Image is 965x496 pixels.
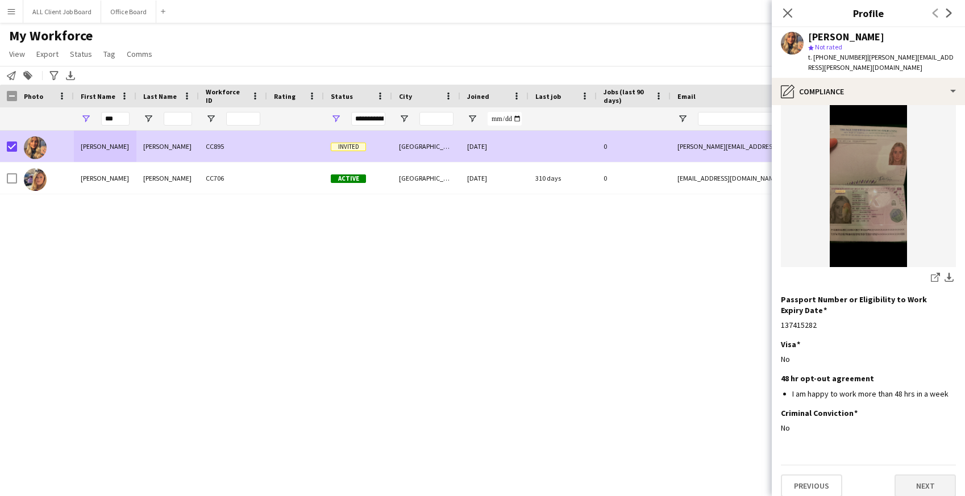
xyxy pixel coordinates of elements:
[24,136,47,159] img: Beth Harrison
[81,92,115,101] span: First Name
[9,27,93,44] span: My Workforce
[781,373,874,384] h3: 48 hr opt-out agreement
[81,114,91,124] button: Open Filter Menu
[99,47,120,61] a: Tag
[808,32,884,42] div: [PERSON_NAME]
[103,49,115,59] span: Tag
[5,47,30,61] a: View
[24,168,47,191] img: Elizabeth Cole
[136,131,199,162] div: [PERSON_NAME]
[772,6,965,20] h3: Profile
[24,92,43,101] span: Photo
[206,114,216,124] button: Open Filter Menu
[32,47,63,61] a: Export
[392,131,460,162] div: [GEOGRAPHIC_DATA]
[677,92,696,101] span: Email
[206,87,247,105] span: Workforce ID
[467,114,477,124] button: Open Filter Menu
[467,92,489,101] span: Joined
[64,69,77,82] app-action-btn: Export XLSX
[815,43,842,51] span: Not rated
[21,69,35,82] app-action-btn: Add to tag
[399,114,409,124] button: Open Filter Menu
[671,131,898,162] div: [PERSON_NAME][EMAIL_ADDRESS][PERSON_NAME][DOMAIN_NAME]
[65,47,97,61] a: Status
[226,112,260,126] input: Workforce ID Filter Input
[808,53,867,61] span: t. [PHONE_NUMBER]
[772,78,965,105] div: Compliance
[9,49,25,59] span: View
[392,162,460,194] div: [GEOGRAPHIC_DATA]
[781,408,858,418] h3: Criminal Conviction
[199,131,267,162] div: CC895
[460,162,529,194] div: [DATE]
[74,131,136,162] div: [PERSON_NAME]
[781,320,956,330] div: 137415282
[460,131,529,162] div: [DATE]
[47,69,61,82] app-action-btn: Advanced filters
[597,131,671,162] div: 0
[331,92,353,101] span: Status
[136,162,199,194] div: [PERSON_NAME]
[488,112,522,126] input: Joined Filter Input
[122,47,157,61] a: Comms
[419,112,454,126] input: City Filter Input
[671,162,898,194] div: [EMAIL_ADDRESS][DOMAIN_NAME]
[127,49,152,59] span: Comms
[274,92,296,101] span: Rating
[331,114,341,124] button: Open Filter Menu
[597,162,671,194] div: 0
[529,162,597,194] div: 310 days
[792,389,956,399] li: I am happy to work more than 48 hrs in a week
[781,294,947,315] h3: Passport Number or Eligibility to Work Expiry Date
[781,101,956,267] img: IMG_7874.png
[677,114,688,124] button: Open Filter Menu
[164,112,192,126] input: Last Name Filter Input
[74,162,136,194] div: [PERSON_NAME]
[23,1,101,23] button: ALL Client Job Board
[698,112,891,126] input: Email Filter Input
[143,114,153,124] button: Open Filter Menu
[101,112,130,126] input: First Name Filter Input
[535,92,561,101] span: Last job
[143,92,177,101] span: Last Name
[101,1,156,23] button: Office Board
[781,354,956,364] div: No
[808,53,954,72] span: | [PERSON_NAME][EMAIL_ADDRESS][PERSON_NAME][DOMAIN_NAME]
[70,49,92,59] span: Status
[199,162,267,194] div: CC706
[5,69,18,82] app-action-btn: Notify workforce
[604,87,650,105] span: Jobs (last 90 days)
[781,423,956,433] div: No
[781,339,800,349] h3: Visa
[399,92,412,101] span: City
[36,49,59,59] span: Export
[331,174,366,183] span: Active
[331,143,366,151] span: Invited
